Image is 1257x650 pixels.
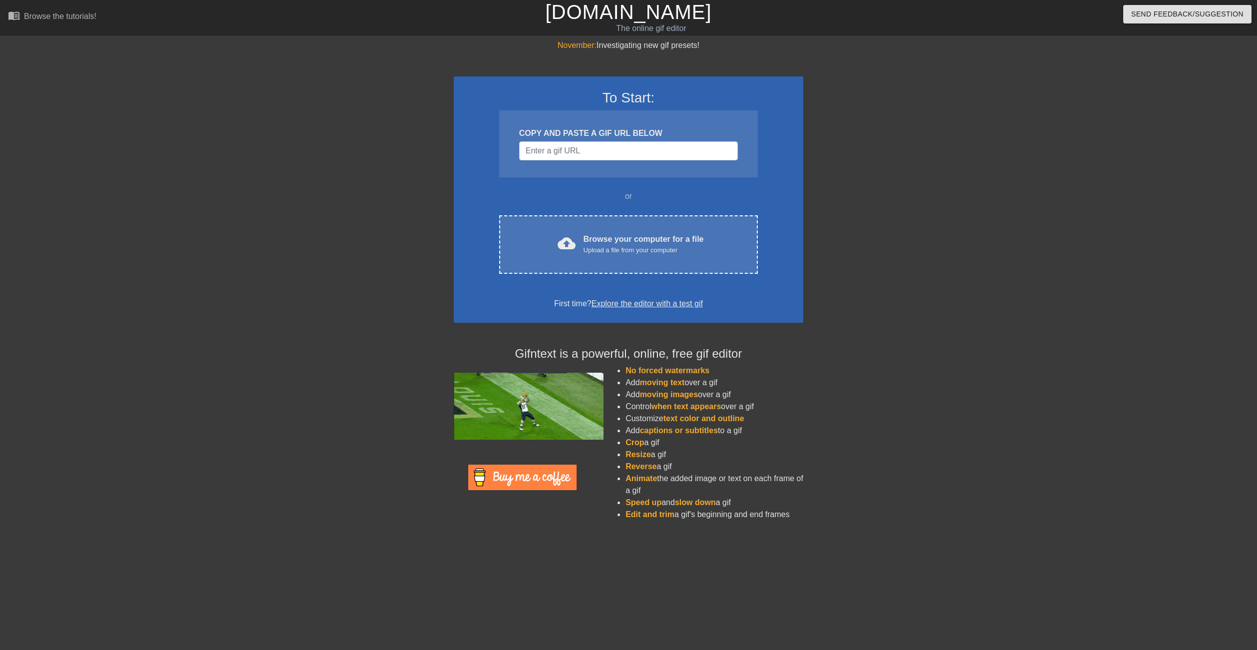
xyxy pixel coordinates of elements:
[454,39,803,51] div: Investigating new gif presets!
[626,449,803,461] li: a gif
[626,497,803,509] li: and a gif
[467,89,790,106] h3: To Start:
[675,498,716,507] span: slow down
[519,127,738,139] div: COPY AND PASTE A GIF URL BELOW
[626,462,656,471] span: Reverse
[1123,5,1252,23] button: Send Feedback/Suggestion
[626,509,803,521] li: a gif's beginning and end frames
[626,498,661,507] span: Speed up
[467,298,790,310] div: First time?
[626,389,803,401] li: Add over a gif
[519,141,738,160] input: Username
[480,190,777,202] div: or
[584,233,704,255] div: Browse your computer for a file
[468,465,577,490] img: Buy Me A Coffee
[545,1,711,23] a: [DOMAIN_NAME]
[626,438,644,447] span: Crop
[626,366,709,375] span: No forced watermarks
[626,473,803,497] li: the added image or text on each frame of a gif
[640,390,698,399] span: moving images
[626,437,803,449] li: a gif
[626,413,803,425] li: Customize
[454,373,604,440] img: football_small.gif
[592,299,703,308] a: Explore the editor with a test gif
[640,426,718,435] span: captions or subtitles
[424,22,878,34] div: The online gif editor
[626,474,657,483] span: Animate
[626,510,674,519] span: Edit and trim
[626,425,803,437] li: Add to a gif
[454,347,803,361] h4: Gifntext is a powerful, online, free gif editor
[626,450,651,459] span: Resize
[1131,8,1244,20] span: Send Feedback/Suggestion
[626,461,803,473] li: a gif
[651,402,721,411] span: when text appears
[8,9,20,21] span: menu_book
[8,9,96,25] a: Browse the tutorials!
[626,377,803,389] li: Add over a gif
[584,245,704,255] div: Upload a file from your computer
[558,234,576,252] span: cloud_upload
[558,41,597,49] span: November:
[640,378,685,387] span: moving text
[24,12,96,20] div: Browse the tutorials!
[626,401,803,413] li: Control over a gif
[663,414,744,423] span: text color and outline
